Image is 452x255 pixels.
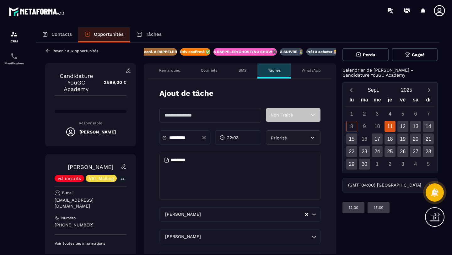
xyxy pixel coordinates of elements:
div: 5 [397,108,408,119]
img: scheduler [10,52,18,60]
input: Search for option [422,182,427,189]
p: 12:30 [349,205,358,210]
p: Prêt à acheter 🎰 [306,49,338,54]
p: VSL Mailing [89,176,114,181]
input: Search for option [202,233,310,240]
div: 20 [410,133,421,144]
div: 13 [410,121,421,132]
div: 6 [410,108,421,119]
p: E-mail [62,190,74,195]
div: 10 [372,121,383,132]
span: (GMT+04:00) [GEOGRAPHIC_DATA] [347,182,422,189]
div: 19 [397,133,408,144]
div: 27 [410,146,421,157]
p: Calendrier de [PERSON_NAME] - Candidature YouGC Academy [342,68,438,78]
button: Gagné [392,48,438,61]
p: CRM [2,40,27,43]
div: 18 [385,133,395,144]
div: 22 [346,146,357,157]
img: logo [9,6,65,17]
div: 28 [423,146,434,157]
p: A RAPPELER/GHOST/NO SHOW✖️ [213,49,277,54]
span: 22:03 [227,134,239,141]
div: 4 [410,159,421,170]
div: 1 [346,108,357,119]
div: 8 [346,121,357,132]
p: Contacts [51,31,72,37]
span: [PERSON_NAME] [164,233,202,240]
div: 9 [359,121,370,132]
button: Clear Selected [305,212,308,217]
div: sa [409,95,422,106]
a: Tâches [130,27,168,42]
p: Remarques [159,68,180,73]
p: SMS [239,68,247,73]
button: Open months overlay [357,84,390,95]
div: 12 [397,121,408,132]
div: 25 [385,146,395,157]
button: Next month [423,86,435,94]
div: 5 [423,159,434,170]
div: ma [358,95,371,106]
div: Calendar wrapper [345,95,435,170]
p: 15:00 [374,205,383,210]
a: Contacts [36,27,78,42]
p: Planificateur [2,62,27,65]
button: Open years overlay [390,84,423,95]
div: 11 [385,121,395,132]
div: 3 [397,159,408,170]
p: Courriels [201,68,217,73]
div: Search for option [159,230,320,244]
p: Rdv confirmé ✅ [180,49,210,54]
div: ve [396,95,409,106]
p: [PHONE_NUMBER] [55,222,126,228]
span: Priorité [271,135,287,140]
p: Numéro [61,215,76,220]
div: je [384,95,396,106]
div: 7 [423,108,434,119]
div: 3 [372,108,383,119]
p: A SUIVRE ⏳ [280,49,303,54]
span: Perdu [363,52,375,57]
span: Non Traité [271,112,293,117]
p: Voir toutes les informations [55,241,126,246]
p: Responsable [55,121,126,125]
div: 26 [397,146,408,157]
img: formation [10,30,18,38]
p: 2 599,00 € [98,76,126,89]
a: [PERSON_NAME] [68,164,113,170]
p: Revenir aux opportunités [52,49,98,53]
span: Gagné [412,52,425,57]
div: 21 [423,133,434,144]
p: +4 [118,176,126,182]
span: [PERSON_NAME] [164,211,202,218]
div: 1 [372,159,383,170]
p: Candidature YouGC Academy [55,73,98,92]
button: Perdu [342,48,389,61]
div: 14 [423,121,434,132]
h5: [PERSON_NAME] [79,129,116,134]
p: [EMAIL_ADDRESS][DOMAIN_NAME] [55,197,126,209]
div: 24 [372,146,383,157]
div: Search for option [342,178,438,193]
div: 17 [372,133,383,144]
p: vsl inscrits [58,176,81,181]
p: Opportunités [94,31,124,37]
div: 15 [346,133,357,144]
p: RDV à conf. A RAPPELER [132,49,177,54]
p: WhatsApp [302,68,321,73]
p: Tâches [146,31,162,37]
div: 30 [359,159,370,170]
div: 16 [359,133,370,144]
p: Ajout de tâche [159,88,213,99]
p: Tâches [268,68,281,73]
div: 2 [385,159,395,170]
input: Search for option [202,211,304,218]
div: me [371,95,384,106]
div: di [422,95,435,106]
button: Previous month [345,86,357,94]
a: formationformationCRM [2,26,27,48]
div: 29 [346,159,357,170]
div: 2 [359,108,370,119]
a: Opportunités [78,27,130,42]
